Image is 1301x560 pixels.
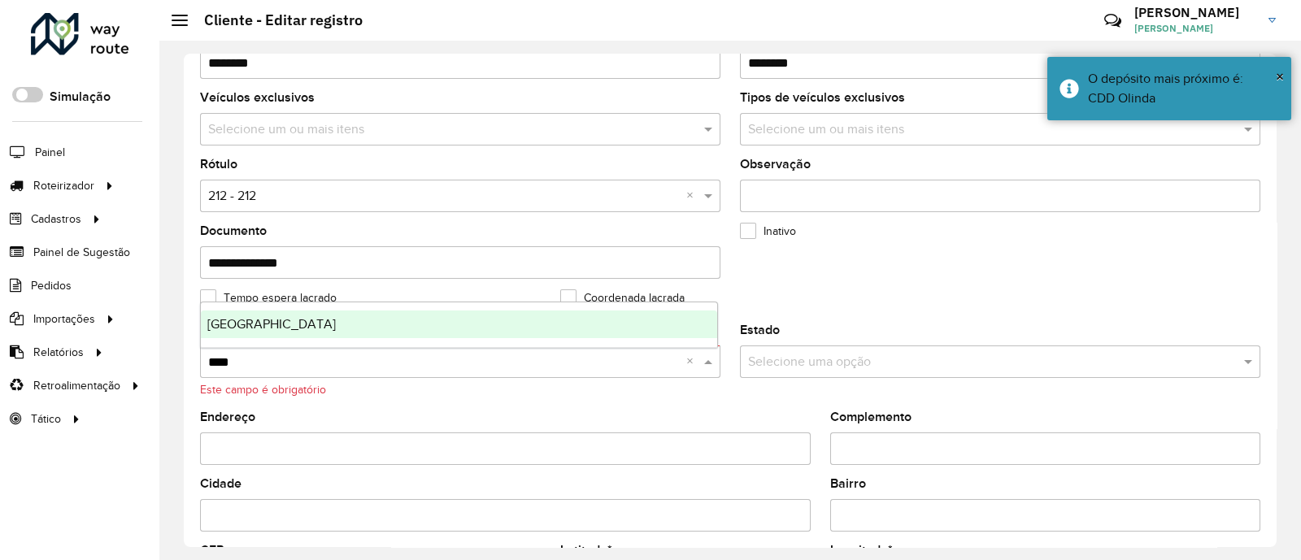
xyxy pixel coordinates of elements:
[200,289,337,306] label: Tempo espera lacrado
[207,317,336,331] span: [GEOGRAPHIC_DATA]
[33,177,94,194] span: Roteirizador
[686,186,700,206] span: Clear all
[33,244,130,261] span: Painel de Sugestão
[1134,21,1256,36] span: [PERSON_NAME]
[1276,67,1284,85] span: ×
[740,320,780,340] label: Estado
[1088,69,1279,108] div: O depósito mais próximo é: CDD Olinda
[33,310,95,328] span: Importações
[200,302,718,348] ng-dropdown-panel: Options list
[1134,5,1256,20] h3: [PERSON_NAME]
[188,11,363,29] h2: Cliente - Editar registro
[33,377,120,394] span: Retroalimentação
[200,540,224,560] label: CEP
[740,223,796,240] label: Inativo
[31,410,61,428] span: Tático
[560,540,612,560] label: Latitude
[33,344,84,361] span: Relatórios
[740,154,811,174] label: Observação
[200,474,241,493] label: Cidade
[560,289,685,306] label: Coordenada lacrada
[50,87,111,106] label: Simulação
[200,407,255,427] label: Endereço
[200,221,267,241] label: Documento
[200,154,237,174] label: Rótulo
[31,277,72,294] span: Pedidos
[830,407,912,427] label: Complemento
[200,88,315,107] label: Veículos exclusivos
[1276,64,1284,89] button: Close
[830,540,893,560] label: Longitude
[31,211,81,228] span: Cadastros
[830,474,866,493] label: Bairro
[200,384,326,396] formly-validation-message: Este campo é obrigatório
[35,144,65,161] span: Painel
[1095,3,1130,38] a: Contato Rápido
[686,352,700,371] span: Clear all
[740,88,905,107] label: Tipos de veículos exclusivos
